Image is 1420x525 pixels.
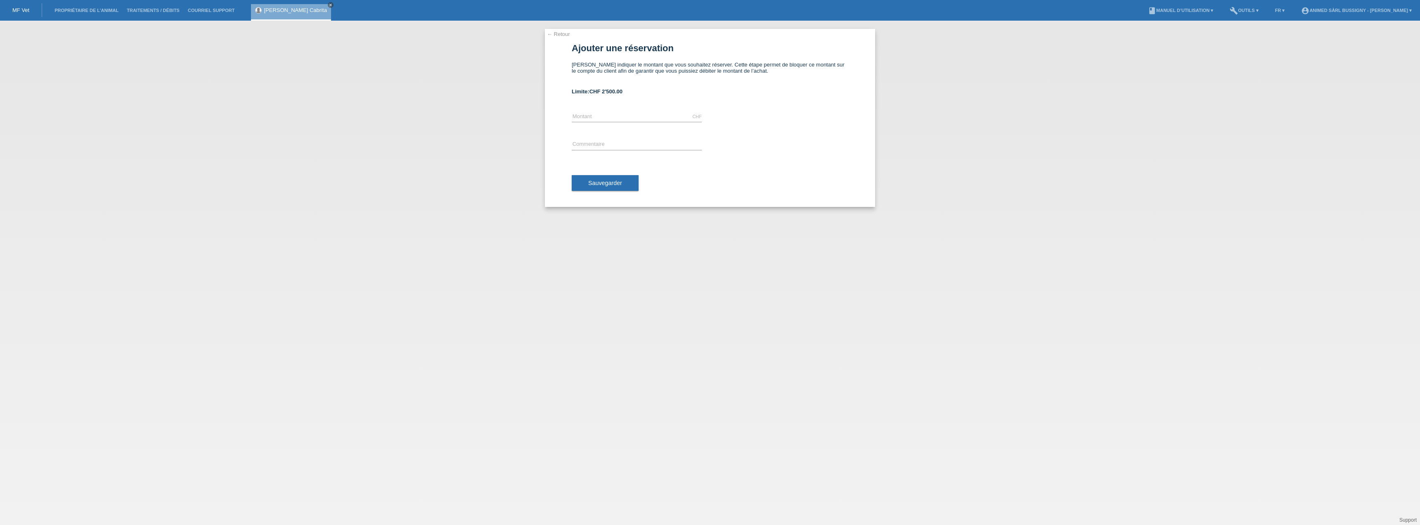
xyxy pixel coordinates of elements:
[1148,7,1156,15] i: book
[1230,7,1238,15] i: build
[123,8,184,13] a: Traitements / débits
[264,7,327,13] a: [PERSON_NAME] Cabrita
[329,3,333,7] i: close
[1301,7,1309,15] i: account_circle
[1226,8,1262,13] a: buildOutils ▾
[1144,8,1217,13] a: bookManuel d’utilisation ▾
[1399,517,1417,523] a: Support
[572,43,848,53] h1: Ajouter une réservation
[50,8,123,13] a: Propriétaire de l’animal
[588,180,622,186] span: Sauvegarder
[1297,8,1416,13] a: account_circleANIMED Sàrl Bussigny - [PERSON_NAME] ▾
[572,62,848,80] div: [PERSON_NAME] indiquer le montant que vous souhaitez réserver. Cette étape permet de bloquer ce m...
[572,175,639,191] button: Sauvegarder
[12,7,29,13] a: MF Vet
[547,31,570,37] a: ← Retour
[692,114,702,119] div: CHF
[572,88,622,95] b: Limite:
[184,8,239,13] a: Courriel Support
[1271,8,1289,13] a: FR ▾
[589,88,622,95] span: CHF 2'500.00
[328,2,334,8] a: close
